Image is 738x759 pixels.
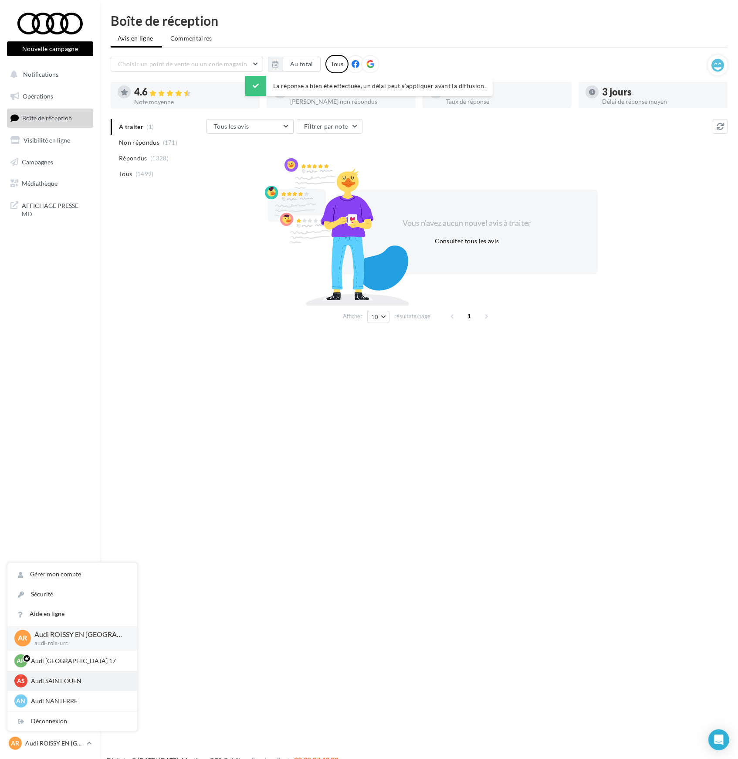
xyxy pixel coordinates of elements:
[7,604,137,624] a: Aide en ligne
[24,136,70,144] span: Visibilité en ligne
[111,57,263,71] button: Choisir un point de vente ou un code magasin
[163,139,178,146] span: (171)
[602,87,721,97] div: 3 jours
[371,313,379,320] span: 10
[134,99,253,105] div: Note moyenne
[7,711,137,731] div: Déconnexion
[170,34,212,43] span: Commentaires
[325,55,349,73] div: Tous
[22,158,53,165] span: Campagnes
[22,114,72,122] span: Boîte de réception
[34,630,123,640] p: Audi ROISSY EN [GEOGRAPHIC_DATA]
[602,99,721,105] div: Délai de réponse moyen
[31,657,127,665] p: Audi [GEOGRAPHIC_DATA] 17
[392,218,542,229] div: Vous n'avez aucun nouvel avis à traiter
[7,565,137,584] a: Gérer mon compte
[119,154,147,163] span: Répondus
[367,311,389,323] button: 10
[22,200,90,218] span: AFFICHAGE PRESSE MD
[7,585,137,604] a: Sécurité
[431,236,502,246] button: Consulter tous les avis
[245,76,493,96] div: La réponse a bien été effectuée, un délai peut s’appliquer avant la diffusion.
[17,677,25,685] span: AS
[394,312,430,320] span: résultats/page
[150,155,169,162] span: (1328)
[23,92,53,100] span: Opérations
[25,739,83,748] p: Audi ROISSY EN [GEOGRAPHIC_DATA]
[31,697,127,705] p: Audi NANTERRE
[34,640,123,647] p: audi-rois-urc
[5,196,95,222] a: AFFICHAGE PRESSE MD
[17,697,26,705] span: AN
[207,119,294,134] button: Tous les avis
[119,170,132,178] span: Tous
[708,729,729,750] div: Open Intercom Messenger
[7,735,93,752] a: AR Audi ROISSY EN [GEOGRAPHIC_DATA]
[22,180,58,187] span: Médiathèque
[5,153,95,171] a: Campagnes
[118,60,247,68] span: Choisir un point de vente ou un code magasin
[268,57,321,71] button: Au total
[119,138,159,147] span: Non répondus
[7,41,93,56] button: Nouvelle campagne
[5,87,95,106] a: Opérations
[17,657,25,665] span: AP
[31,677,127,685] p: Audi SAINT OUEN
[11,739,20,748] span: AR
[343,312,362,320] span: Afficher
[446,87,565,97] div: 89 %
[5,131,95,150] a: Visibilité en ligne
[463,309,477,323] span: 1
[5,109,95,127] a: Boîte de réception
[5,174,95,193] a: Médiathèque
[297,119,362,134] button: Filtrer par note
[23,71,58,78] span: Notifications
[18,633,27,643] span: AR
[111,14,728,27] div: Boîte de réception
[446,99,565,105] div: Taux de réponse
[134,87,253,97] div: 4.6
[214,123,249,130] span: Tous les avis
[135,170,154,177] span: (1499)
[283,57,321,71] button: Au total
[5,65,91,84] button: Notifications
